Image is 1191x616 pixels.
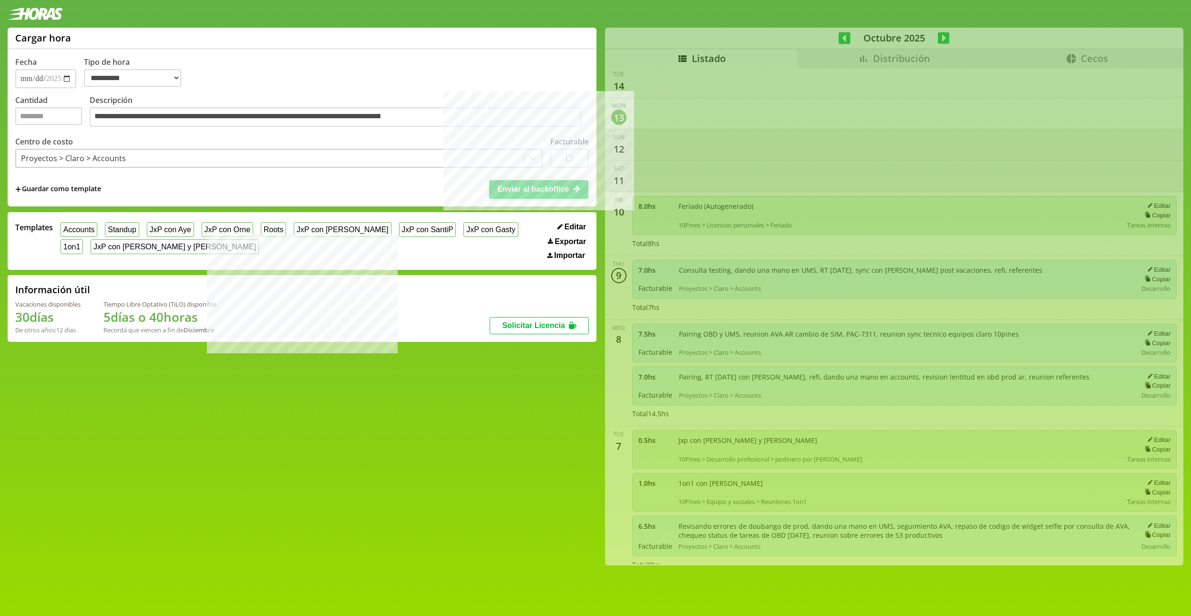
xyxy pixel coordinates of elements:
span: Templates [15,222,53,233]
button: JxP con [PERSON_NAME] [294,222,391,237]
button: Exportar [545,237,589,246]
select: Tipo de hora [84,69,181,87]
label: Fecha [15,57,37,67]
button: JxP con SantiP [399,222,456,237]
div: Tiempo Libre Optativo (TiLO) disponible [103,300,216,308]
h1: 5 días o 40 horas [103,308,216,326]
button: Enviar al backoffice [489,180,588,198]
label: Centro de costo [15,136,73,147]
label: Descripción [90,95,589,130]
span: Editar [565,223,586,231]
div: Proyectos > Claro > Accounts [21,153,126,164]
button: Solicitar Licencia [490,317,589,334]
img: logotipo [8,8,63,20]
button: JxP con Aye [147,222,194,237]
label: Cantidad [15,95,90,130]
button: JxP con Gasty [463,222,518,237]
button: Roots [261,222,286,237]
div: De otros años: 12 días [15,326,81,334]
input: Cantidad [15,107,82,125]
label: Facturable [550,136,589,147]
h2: Información útil [15,283,90,296]
span: + [15,184,21,195]
span: Solicitar Licencia [502,321,565,329]
textarea: Descripción [90,107,581,127]
span: Enviar al backoffice [497,185,569,193]
div: Recordá que vencen a fin de [103,326,216,334]
button: Standup [105,222,139,237]
h1: Cargar hora [15,31,71,44]
div: Vacaciones disponibles [15,300,81,308]
b: Diciembre [184,326,214,334]
span: +Guardar como template [15,184,101,195]
label: Tipo de hora [84,57,189,88]
button: JxP con [PERSON_NAME] y [PERSON_NAME] [91,239,259,254]
button: JxP con Orne [202,222,253,237]
button: 1on1 [61,239,83,254]
button: Accounts [61,222,97,237]
h1: 30 días [15,308,81,326]
span: Exportar [554,237,586,246]
span: Importar [554,251,585,260]
button: Editar [554,222,589,232]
